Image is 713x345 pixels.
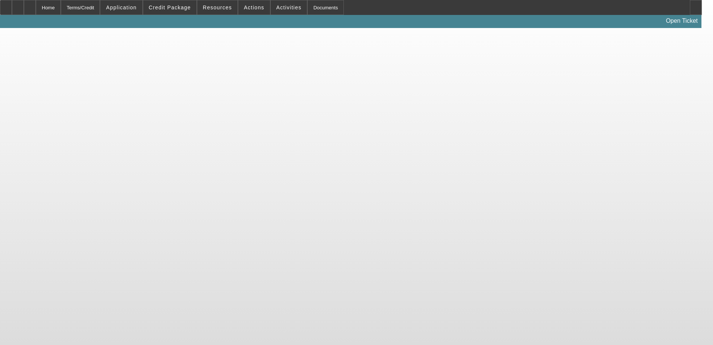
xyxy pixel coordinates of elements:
button: Resources [197,0,238,15]
button: Credit Package [143,0,197,15]
span: Resources [203,4,232,10]
span: Credit Package [149,4,191,10]
span: Actions [244,4,264,10]
span: Application [106,4,136,10]
button: Application [100,0,142,15]
span: Activities [276,4,302,10]
button: Actions [238,0,270,15]
button: Activities [271,0,307,15]
a: Open Ticket [663,15,701,27]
